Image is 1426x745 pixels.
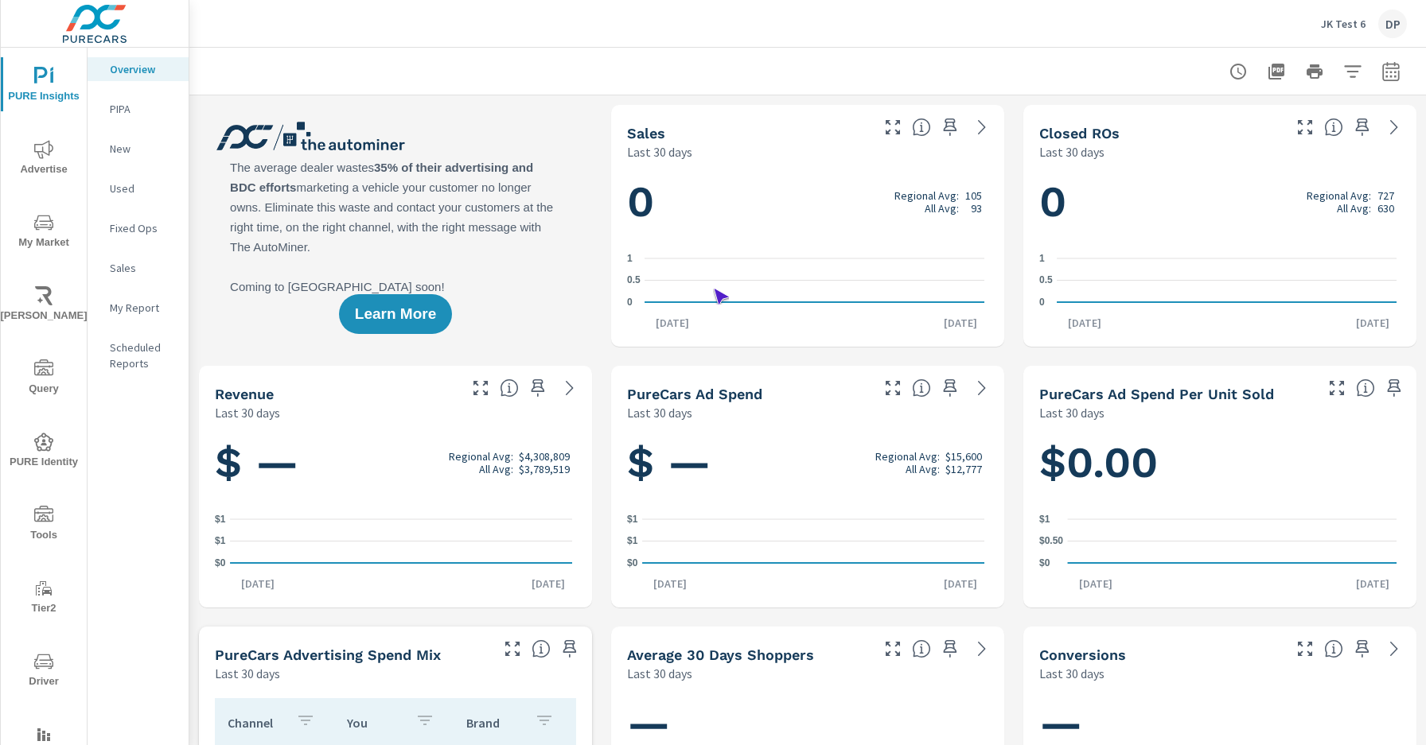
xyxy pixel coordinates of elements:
span: Save this to your personalized report [1350,114,1375,140]
h1: $0.00 [1039,436,1401,490]
button: Select Date Range [1375,56,1407,87]
span: Total sales revenue over the selected date range. [Source: This data is sourced from the dealer’s... [500,378,519,398]
span: Average cost of advertising per each vehicle sold at the dealer over the selected date range. The... [1356,378,1375,398]
span: Advertise [6,140,82,179]
text: 0.5 [1039,275,1053,286]
button: Make Fullscreen [1292,636,1318,662]
h5: PureCars Ad Spend Per Unit Sold [1039,386,1274,402]
text: $1 [627,536,638,547]
span: Save this to your personalized report [937,114,963,140]
button: Make Fullscreen [880,636,906,662]
div: Sales [88,256,189,280]
div: DP [1378,10,1407,38]
button: Make Fullscreen [500,636,525,662]
text: $0 [215,557,226,568]
p: 727 [1377,189,1394,202]
p: $3,789,519 [519,463,570,475]
span: Save this to your personalized report [937,375,963,401]
text: $0 [627,557,638,568]
p: Last 30 days [215,664,280,683]
button: Print Report [1299,56,1331,87]
p: [DATE] [230,576,286,592]
p: [DATE] [1345,315,1401,331]
text: $1 [1039,514,1050,525]
p: Regional Avg: [449,450,513,463]
p: Last 30 days [1039,664,1105,683]
h5: Conversions [1039,646,1126,663]
p: Regional Avg: [875,450,940,463]
p: Last 30 days [627,142,692,161]
p: Scheduled Reports [110,340,176,371]
a: See more details in report [969,114,995,140]
div: Used [88,177,189,200]
span: Driver [6,652,82,691]
h5: Closed ROs [1039,125,1120,142]
span: Total cost of media for all PureCars channels for the selected dealership group over the selected... [912,378,931,398]
button: Apply Filters [1337,56,1369,87]
span: [PERSON_NAME] [6,286,82,325]
a: See more details in report [969,375,995,401]
h5: Sales [627,125,665,142]
a: See more details in report [1381,636,1407,662]
p: Regional Avg: [1307,189,1371,202]
span: Number of vehicles sold by the dealership over the selected date range. [Source: This data is sou... [912,118,931,137]
h1: $ — [215,436,576,490]
span: PURE Insights [6,67,82,106]
p: $15,600 [945,450,982,463]
p: Last 30 days [215,403,280,422]
h1: $ — [627,436,988,490]
text: 0 [1039,297,1045,308]
text: $1 [215,514,226,525]
text: 1 [1039,253,1045,264]
p: [DATE] [520,576,576,592]
p: Last 30 days [627,664,692,683]
a: See more details in report [969,636,995,662]
h5: PureCars Ad Spend [627,386,762,402]
a: See more details in report [557,375,582,401]
p: [DATE] [933,576,988,592]
button: Make Fullscreen [880,114,906,140]
span: Query [6,359,82,398]
button: Make Fullscreen [880,375,906,401]
p: Fixed Ops [110,220,176,236]
p: [DATE] [1345,576,1401,592]
p: All Avg: [479,463,513,475]
p: Used [110,180,176,196]
p: All Avg: [1337,202,1371,215]
div: Fixed Ops [88,216,189,240]
p: Channel [228,715,283,731]
button: Make Fullscreen [1324,375,1350,401]
span: Learn More [355,307,436,321]
span: Number of Repair Orders Closed by the selected dealership group over the selected time range. [So... [1324,118,1343,137]
p: Last 30 days [1039,403,1105,422]
h5: PureCars Advertising Spend Mix [215,646,441,663]
button: Make Fullscreen [1292,114,1318,140]
button: Make Fullscreen [468,375,493,401]
p: [DATE] [933,315,988,331]
p: JK Test 6 [1321,17,1366,31]
p: 93 [971,202,982,215]
span: A rolling 30 day total of daily Shoppers on the dealership website, averaged over the selected da... [912,639,931,658]
p: [DATE] [642,576,698,592]
span: Save this to your personalized report [557,636,582,662]
p: 630 [1377,202,1394,215]
text: $0.50 [1039,536,1063,547]
p: All Avg: [906,463,940,475]
text: 0.5 [627,275,641,286]
text: 0 [627,297,633,308]
p: Sales [110,260,176,276]
span: Save this to your personalized report [1381,375,1407,401]
h5: Average 30 Days Shoppers [627,646,814,663]
span: The number of dealer-specified goals completed by a visitor. [Source: This data is provided by th... [1324,639,1343,658]
span: My Market [6,213,82,252]
p: You [347,715,403,731]
div: PIPA [88,97,189,121]
div: Overview [88,57,189,81]
h1: 0 [627,175,988,229]
span: Tier2 [6,579,82,618]
p: 105 [965,189,982,202]
text: $1 [627,514,638,525]
text: $1 [215,536,226,547]
p: $12,777 [945,463,982,475]
h1: 0 [1039,175,1401,229]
